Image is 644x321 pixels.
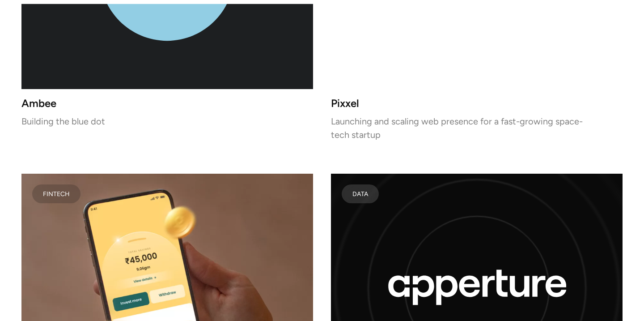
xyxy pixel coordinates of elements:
[331,118,623,138] p: Launching and scaling web presence for a fast-growing space-tech startup
[43,192,70,196] div: FINTECH
[21,100,313,107] h3: Ambee
[352,192,368,196] div: Data
[331,100,623,107] h3: Pixxel
[21,118,313,124] p: Building the blue dot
